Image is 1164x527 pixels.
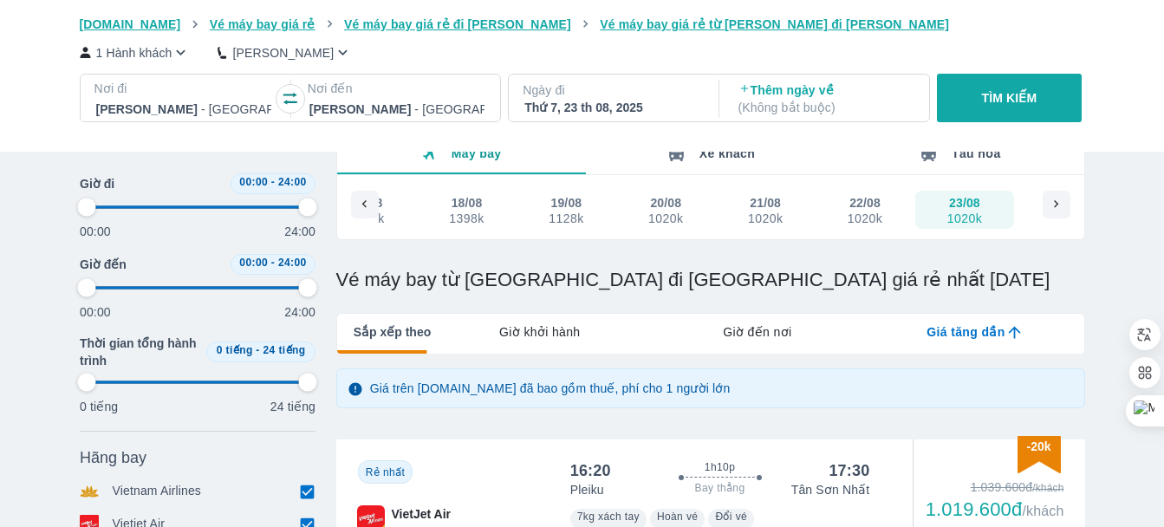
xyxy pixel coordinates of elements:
[80,256,127,273] span: Giờ đến
[239,176,268,188] span: 00:00
[738,99,914,116] p: ( Không bắt buộc )
[937,74,1082,122] button: TÌM KIẾM
[524,99,699,116] div: Thứ 7, 23 th 08, 2025
[96,44,172,62] p: 1 Hành khách
[600,17,949,31] span: Vé máy bay giá rẻ từ [PERSON_NAME] đi [PERSON_NAME]
[715,511,747,523] span: Đổi vé
[431,314,1083,350] div: lab API tabs example
[80,43,191,62] button: 1 Hành khách
[952,146,1001,160] span: Tàu hỏa
[452,194,483,211] div: 18/08
[570,460,611,481] div: 16:20
[210,17,315,31] span: Vé máy bay giá rẻ
[277,257,306,269] span: 24:00
[256,344,259,356] span: -
[113,482,202,501] p: Vietnam Airlines
[1022,504,1063,518] span: /khách
[80,398,118,415] p: 0 tiếng
[570,481,604,498] p: Pleiku
[738,81,914,116] p: Thêm ngày về
[750,194,781,211] div: 21/08
[1018,436,1061,473] img: discount
[577,511,640,523] span: 7kg xách tay
[80,447,146,468] span: Hãng bay
[927,323,1005,341] span: Giá tăng dần
[452,146,502,160] span: Máy bay
[270,398,315,415] p: 24 tiếng
[926,478,1064,496] div: 1.039.600đ
[80,175,114,192] span: Giờ đi
[370,380,731,397] p: Giá trên [DOMAIN_NAME] đã bao gồm thuế, phí cho 1 người lớn
[218,43,352,62] button: [PERSON_NAME]
[523,81,701,99] p: Ngày đi
[449,211,484,225] div: 1398k
[80,223,111,240] p: 00:00
[270,257,274,269] span: -
[232,44,334,62] p: [PERSON_NAME]
[723,323,791,341] span: Giờ đến nơi
[19,191,683,229] div: scrollable day and price
[829,460,869,481] div: 17:30
[791,481,870,498] p: Tân Sơn Nhất
[94,80,273,97] p: Nơi đi
[366,466,405,478] span: Rẻ nhất
[657,511,699,523] span: Hoàn vé
[284,303,315,321] p: 24:00
[80,335,199,369] span: Thời gian tổng hành trình
[80,303,111,321] p: 00:00
[705,460,735,474] span: 1h10p
[308,80,486,97] p: Nơi đến
[284,223,315,240] p: 24:00
[336,268,1085,292] h1: Vé máy bay từ [GEOGRAPHIC_DATA] đi [GEOGRAPHIC_DATA] giá rẻ nhất [DATE]
[80,17,181,31] span: [DOMAIN_NAME]
[549,211,583,225] div: 1128k
[263,344,305,356] span: 24 tiếng
[1026,439,1050,453] span: -20k
[270,176,274,188] span: -
[216,344,252,356] span: 0 tiếng
[848,211,882,225] div: 1020k
[926,499,1064,520] div: 1.019.600đ
[982,89,1037,107] p: TÌM KIẾM
[748,211,783,225] div: 1020k
[947,211,982,225] div: 1020k
[849,194,881,211] div: 22/08
[239,257,268,269] span: 00:00
[344,17,571,31] span: Vé máy bay giá rẻ đi [PERSON_NAME]
[699,146,755,160] span: Xe khách
[354,323,432,341] span: Sắp xếp theo
[80,16,1085,33] nav: breadcrumb
[277,176,306,188] span: 24:00
[648,211,683,225] div: 1020k
[949,194,980,211] div: 23/08
[499,323,580,341] span: Giờ khởi hành
[650,194,681,211] div: 20/08
[349,211,384,225] div: 1560k
[551,194,582,211] div: 19/08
